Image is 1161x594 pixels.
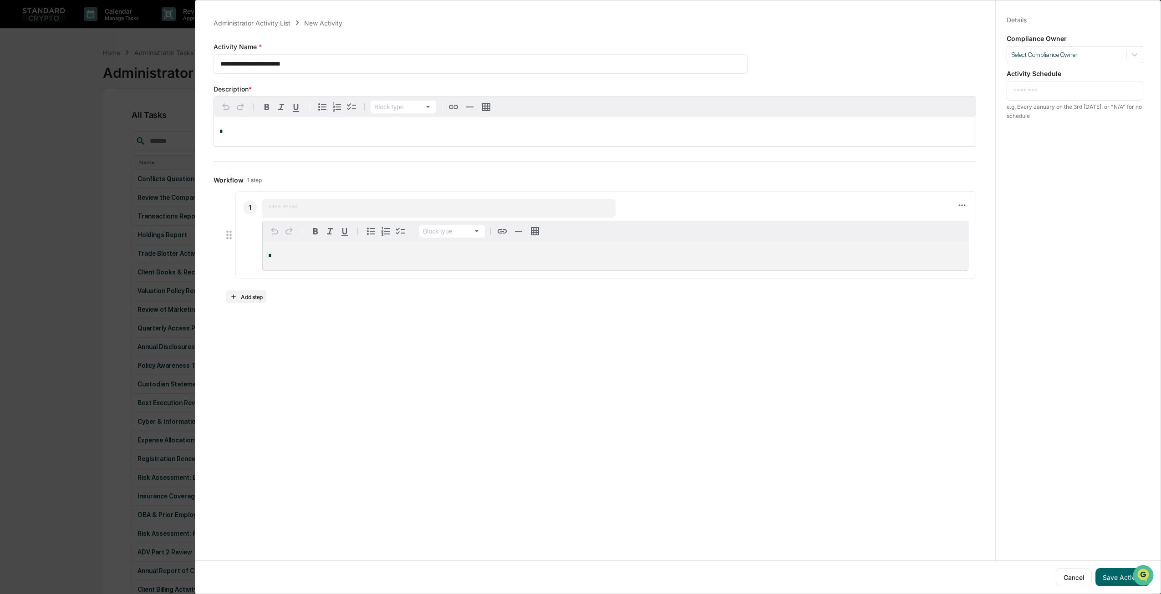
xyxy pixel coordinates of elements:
[243,201,257,214] div: 1
[1132,564,1156,589] iframe: Open customer support
[1007,16,1027,24] div: Details
[64,154,110,161] a: Powered byPylon
[1007,35,1143,42] p: Compliance Owner
[274,100,289,114] button: Italic
[62,111,117,127] a: 🗄️Attestations
[247,177,262,183] span: 1 step
[18,132,57,141] span: Data Lookup
[214,85,249,93] span: Description
[226,290,266,303] button: Add step
[419,225,485,238] button: Block type
[260,100,274,114] button: Bold
[323,224,337,239] button: Italic
[371,101,436,113] button: Block type
[308,224,323,239] button: Bold
[9,70,25,86] img: 1746055101610-c473b297-6a78-478c-a979-82029cc54cd1
[5,111,62,127] a: 🖐️Preclearance
[66,116,73,123] div: 🗄️
[9,19,166,34] p: How can we help?
[155,72,166,83] button: Start new chat
[18,115,59,124] span: Preclearance
[214,19,290,27] div: Administrator Activity List
[337,224,352,239] button: Underline
[214,43,259,51] span: Activity Name
[9,133,16,140] div: 🔎
[5,128,61,145] a: 🔎Data Lookup
[289,100,303,114] button: Underline
[9,116,16,123] div: 🖐️
[75,115,113,124] span: Attestations
[304,19,342,27] div: New Activity
[31,79,115,86] div: We're available if you need us!
[1007,70,1143,77] p: Activity Schedule
[1007,102,1143,121] div: e.g. Every January on the 3rd [DATE], or "N/A" for no schedule
[91,154,110,161] span: Pylon
[31,70,149,79] div: Start new chat
[214,176,244,184] span: Workflow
